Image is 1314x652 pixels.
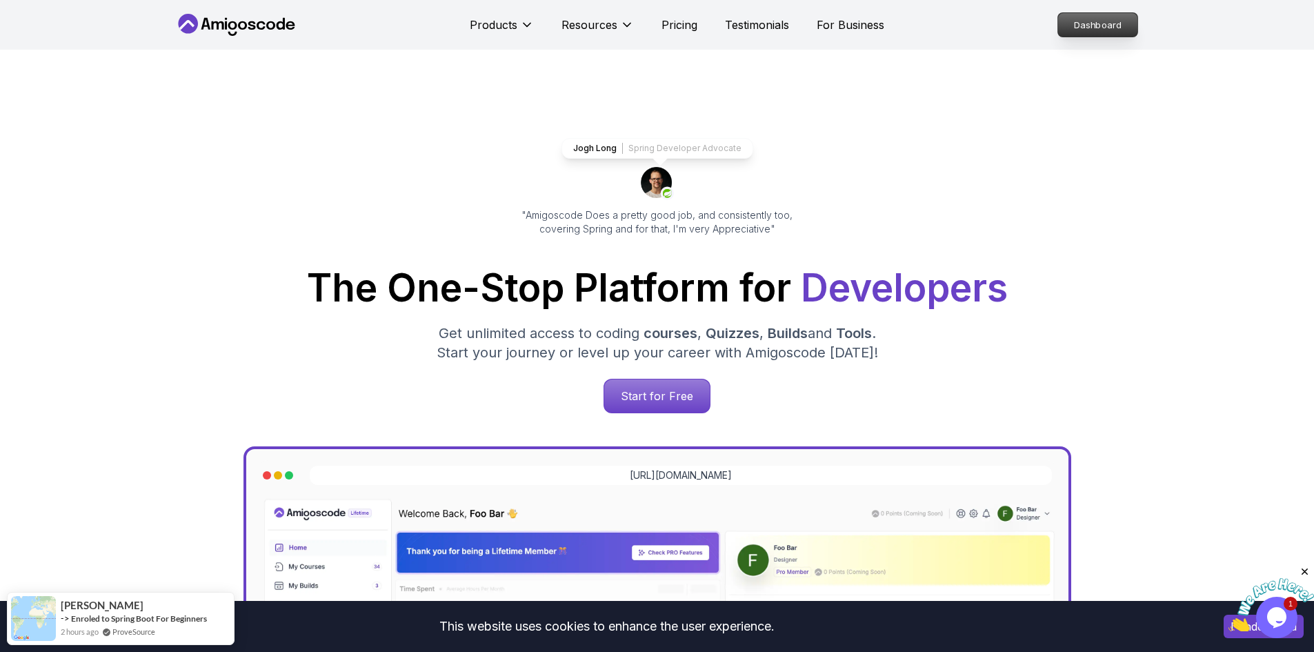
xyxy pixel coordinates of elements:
[61,626,99,638] span: 2 hours ago
[470,17,534,44] button: Products
[817,17,884,33] a: For Business
[186,269,1129,307] h1: The One-Stop Platform for
[725,17,789,33] a: Testimonials
[573,143,617,154] p: Jogh Long
[10,611,1203,642] div: This website uses cookies to enhance the user experience.
[630,468,732,482] a: [URL][DOMAIN_NAME]
[1058,13,1137,37] p: Dashboard
[1224,615,1304,638] button: Accept cookies
[561,17,634,44] button: Resources
[604,379,710,413] a: Start for Free
[1057,12,1138,37] a: Dashboard
[426,324,889,362] p: Get unlimited access to coding , , and . Start your journey or level up your career with Amigosco...
[644,325,697,342] span: courses
[768,325,808,342] span: Builds
[1228,566,1314,631] iframe: chat widget
[706,325,759,342] span: Quizzes
[628,143,741,154] p: Spring Developer Advocate
[112,626,155,638] a: ProveSource
[470,17,517,33] p: Products
[11,596,56,641] img: provesource social proof notification image
[503,208,812,236] p: "Amigoscode Does a pretty good job, and consistently too, covering Spring and for that, I'm very ...
[661,17,697,33] a: Pricing
[561,17,617,33] p: Resources
[71,613,207,624] a: Enroled to Spring Boot For Beginners
[604,379,710,413] p: Start for Free
[836,325,872,342] span: Tools
[61,613,70,624] span: ->
[61,600,143,611] span: [PERSON_NAME]
[801,265,1008,310] span: Developers
[641,167,674,200] img: josh long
